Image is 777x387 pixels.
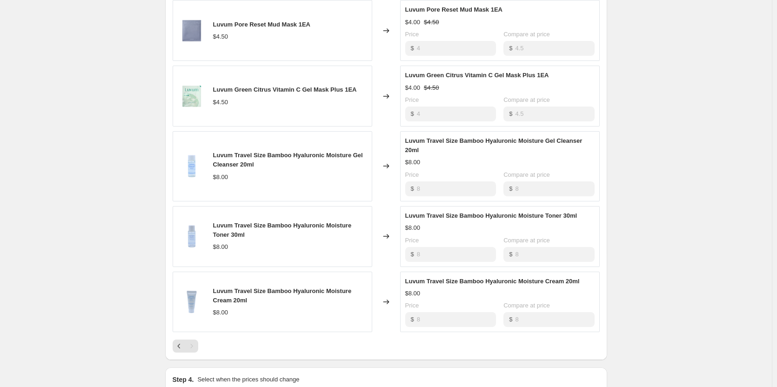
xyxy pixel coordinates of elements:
[405,31,419,38] span: Price
[509,251,512,258] span: $
[197,375,299,384] p: Select when the prices should change
[509,316,512,323] span: $
[178,222,206,250] img: ROUNDLABBirchJuiceMoisturizingSerum50mL_919ba858-9110-4355-bc3b-338325c6be7a_80x.png
[213,173,228,182] div: $8.00
[405,289,421,298] div: $8.00
[411,45,414,52] span: $
[503,237,550,244] span: Compare at price
[405,137,583,153] span: Luvum Travel Size Bamboo Hyaluronic Moisture Gel Cleanser 20ml
[405,96,419,103] span: Price
[411,185,414,192] span: $
[405,278,580,285] span: Luvum Travel Size Bamboo Hyaluronic Moisture Cream 20ml
[509,45,512,52] span: $
[411,316,414,323] span: $
[213,32,228,41] div: $4.50
[213,222,352,238] span: Luvum Travel Size Bamboo Hyaluronic Moisture Toner 30ml
[405,83,421,93] div: $4.00
[173,375,194,384] h2: Step 4.
[405,6,503,13] span: Luvum Pore Reset Mud Mask 1EA
[213,86,357,93] span: Luvum Green Citrus Vitamin C Gel Mask Plus 1EA
[213,21,311,28] span: Luvum Pore Reset Mud Mask 1EA
[509,185,512,192] span: $
[405,171,419,178] span: Price
[405,237,419,244] span: Price
[503,302,550,309] span: Compare at price
[213,242,228,252] div: $8.00
[405,158,421,167] div: $8.00
[178,82,206,110] img: EQQUALBERRYPurplePDRNPoreMinimizingSerum30ml_1_80x.png
[503,96,550,103] span: Compare at price
[173,340,198,353] nav: Pagination
[178,17,206,45] img: EQQUALBERRYDailyPeelingSwimmingPoolToner155ml_1_80x.png
[213,152,363,168] span: Luvum Travel Size Bamboo Hyaluronic Moisture Gel Cleanser 20ml
[405,212,577,219] span: Luvum Travel Size Bamboo Hyaluronic Moisture Toner 30ml
[503,31,550,38] span: Compare at price
[213,308,228,317] div: $8.00
[424,83,439,93] strike: $4.50
[405,223,421,233] div: $8.00
[411,251,414,258] span: $
[405,302,419,309] span: Price
[405,18,421,27] div: $4.00
[405,72,549,79] span: Luvum Green Citrus Vitamin C Gel Mask Plus 1EA
[509,110,512,117] span: $
[213,287,352,304] span: Luvum Travel Size Bamboo Hyaluronic Moisture Cream 20ml
[213,98,228,107] div: $4.50
[178,152,206,180] img: USSELLER_goodalGreenTangerineVitaCDarkCircleEyeCream30mL_d470aba0-9bb5-4542-b39f-7fb7a60ddcd1_80x...
[411,110,414,117] span: $
[424,18,439,27] strike: $4.50
[173,340,186,353] button: Previous
[503,171,550,178] span: Compare at price
[178,288,206,316] img: USSELLER_I_mfromRiceCream50g_c20778df-0626-4493-8e05-73112e30e110_80x.png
